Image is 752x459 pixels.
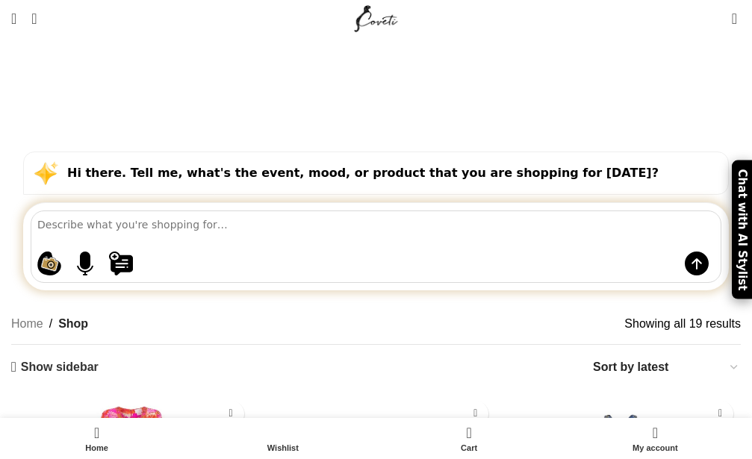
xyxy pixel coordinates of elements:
[562,422,748,455] a: My account
[570,443,741,453] span: My account
[4,422,190,455] a: Home
[467,422,479,433] span: 0
[376,422,562,455] a: 0 Cart
[11,314,88,334] nav: Breadcrumb
[197,443,368,453] span: Wishlist
[11,443,182,453] span: Home
[624,314,741,334] p: Showing all 19 results
[376,422,562,455] div: My cart
[724,4,745,34] a: 0
[24,4,44,34] a: Search
[591,356,741,378] select: Shop order
[190,422,376,455] a: Wishlist
[344,49,407,81] h1: Shop
[384,443,555,453] span: Cart
[190,422,376,455] div: My wishlist
[11,314,43,334] a: Home
[341,88,411,102] a: Categories
[709,4,724,34] div: My Wishlist
[58,314,88,334] span: Shop
[733,7,744,19] span: 0
[351,11,401,24] a: Site logo
[11,360,99,374] a: Show sidebar
[4,4,24,34] a: Open mobile menu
